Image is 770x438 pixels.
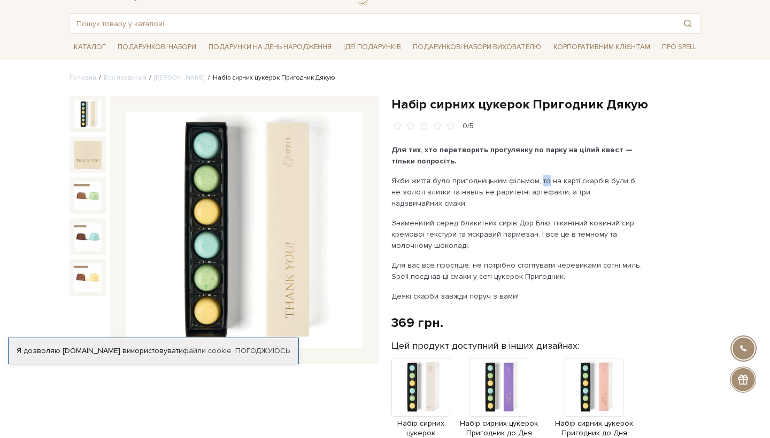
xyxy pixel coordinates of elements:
a: Погоджуюсь [235,346,290,356]
img: Продукт [391,358,450,417]
a: Ідеї подарунків [339,39,405,56]
b: Для тих, хто перетворить прогулянку по парку на цілий квест — тільки попросіть. [391,145,633,166]
p: Якби життя було пригодницьким фільмом, то на карті скарбів були б не золоті злитки та навіть не р... [391,175,642,209]
a: [PERSON_NAME] [154,74,205,82]
div: 0/5 [463,121,474,131]
img: Набір сирних цукерок Пригодник Дякую [126,112,363,348]
label: Цей продукт доступний в інших дизайнах: [391,340,579,352]
input: Пошук товару у каталозі [70,14,675,33]
img: Набір сирних цукерок Пригодник Дякую [74,182,102,209]
a: Подарунки на День народження [204,39,336,56]
p: Для вас все простіше: не потрібно стоптувати черевиками сотні миль. Spell поєднав ці смаки у сеті... [391,260,642,282]
img: Продукт [469,358,528,417]
div: Я дозволяю [DOMAIN_NAME] використовувати [9,346,298,356]
p: Деякі скарби завжди поруч з вами! [391,291,642,302]
a: Головна [70,74,96,82]
p: Знаменитий серед блакитних сирів Дор Блю, пікантний козиний сир кремової текстури та яскравий пар... [391,217,642,251]
a: Про Spell [658,39,700,56]
a: Корпоративним клієнтам [549,38,654,56]
a: Каталог [70,39,110,56]
img: Набір сирних цукерок Пригодник Дякую [74,141,102,169]
button: Пошук товару у каталозі [675,14,700,33]
a: файли cookie [183,346,232,355]
a: Подарункові набори вихователю [409,38,545,56]
img: Набір сирних цукерок Пригодник Дякую [74,263,102,291]
a: Подарункові набори [113,39,201,56]
div: 369 грн. [391,315,443,331]
h1: Набір сирних цукерок Пригодник Дякую [391,96,700,113]
img: Продукт [565,358,623,417]
a: Вся продукція [104,74,147,82]
img: Набір сирних цукерок Пригодник Дякую [74,223,102,251]
li: Набір сирних цукерок Пригодник Дякую [205,73,335,83]
img: Набір сирних цукерок Пригодник Дякую [74,100,102,128]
